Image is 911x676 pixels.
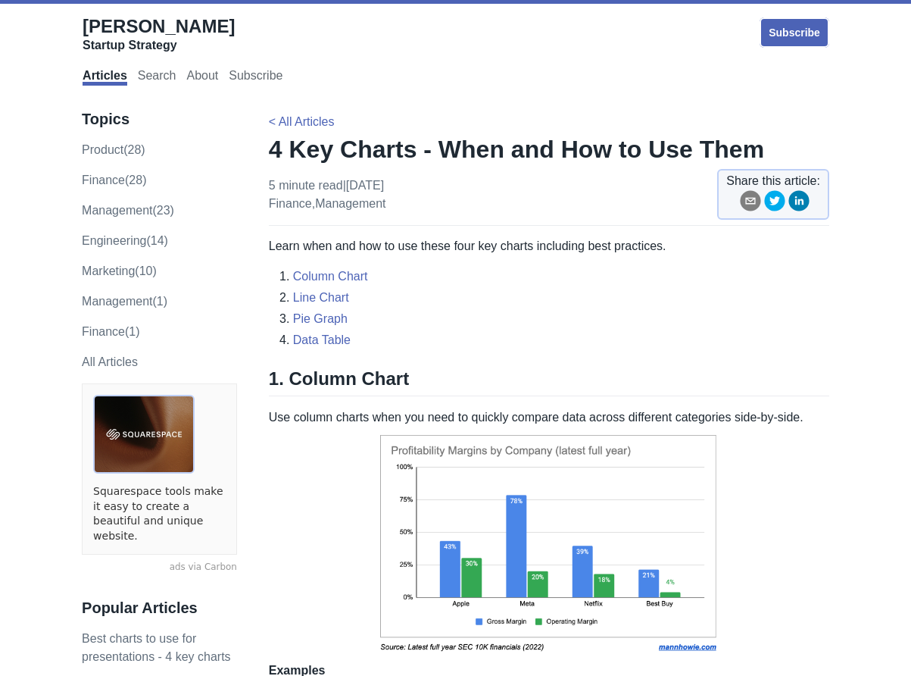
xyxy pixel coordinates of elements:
a: < All Articles [269,115,335,128]
a: All Articles [82,355,138,368]
h3: Topics [82,110,237,129]
a: Column Chart [293,270,368,283]
h2: 1. Column Chart [269,368,829,396]
button: linkedin [788,190,810,217]
div: Startup Strategy [83,38,235,53]
span: Share this article: [726,172,820,190]
span: [PERSON_NAME] [83,16,235,36]
a: product(28) [82,143,145,156]
img: ads via Carbon [93,395,195,474]
a: Subscribe [760,17,829,48]
a: finance [269,197,312,210]
a: Line Chart [293,291,349,304]
a: ads via Carbon [82,561,237,574]
p: 5 minute read | [DATE] , [269,177,386,213]
a: Pie Graph [293,312,348,325]
button: twitter [764,190,785,217]
a: Articles [83,69,127,86]
a: marketing(10) [82,264,157,277]
a: Management(1) [82,295,167,308]
p: Learn when and how to use these four key charts including best practices. [269,237,829,255]
a: management [315,197,385,210]
a: Subscribe [229,69,282,86]
img: profit-margin-column-chart [370,427,728,662]
h3: Popular Articles [82,599,237,618]
a: Best charts to use for presentations - 4 key charts [82,632,231,663]
a: Search [138,69,176,86]
a: Squarespace tools make it easy to create a beautiful and unique website. [93,484,226,543]
a: [PERSON_NAME]Startup Strategy [83,15,235,53]
a: finance(28) [82,174,146,186]
a: management(23) [82,204,174,217]
a: Data Table [293,333,351,346]
a: About [186,69,218,86]
button: email [740,190,761,217]
h1: 4 Key Charts - When and How to Use Them [269,134,829,164]
a: engineering(14) [82,234,168,247]
a: Finance(1) [82,325,139,338]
